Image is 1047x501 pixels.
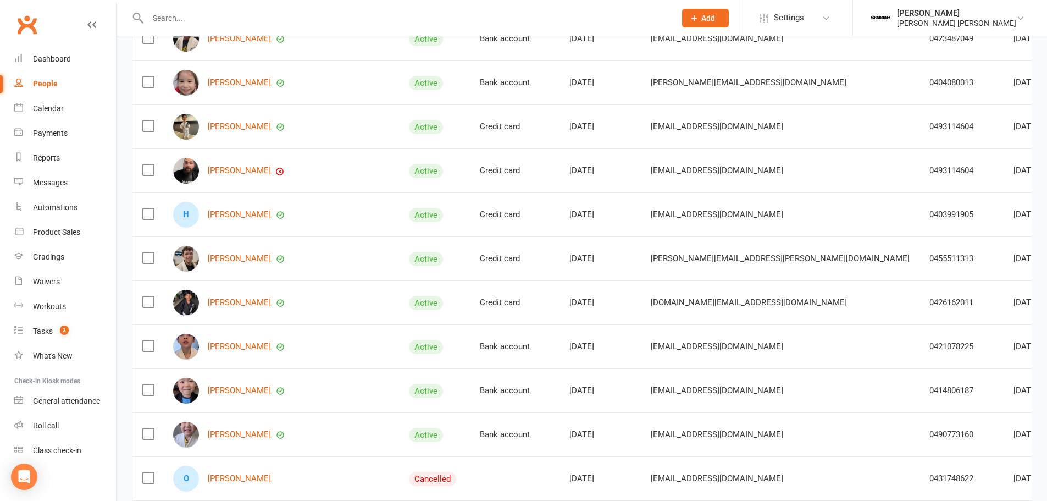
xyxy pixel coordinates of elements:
[651,116,783,137] span: [EMAIL_ADDRESS][DOMAIN_NAME]
[480,298,550,307] div: Credit card
[173,378,199,404] img: Jordan
[480,254,550,263] div: Credit card
[208,342,271,351] a: [PERSON_NAME]
[14,245,116,269] a: Gradings
[651,160,783,181] span: [EMAIL_ADDRESS][DOMAIN_NAME]
[173,466,199,492] div: Olive
[14,121,116,146] a: Payments
[480,430,550,439] div: Bank account
[682,9,729,27] button: Add
[60,326,69,335] span: 3
[929,34,994,43] div: 0423487049
[33,228,80,236] div: Product Sales
[208,210,271,219] a: [PERSON_NAME]
[929,474,994,483] div: 0431748622
[14,319,116,344] a: Tasks 3
[33,178,68,187] div: Messages
[480,34,550,43] div: Bank account
[208,386,271,395] a: [PERSON_NAME]
[569,342,631,351] div: [DATE]
[480,386,550,395] div: Bank account
[409,76,443,90] div: Active
[569,254,631,263] div: [DATE]
[33,421,59,430] div: Roll call
[569,210,631,219] div: [DATE]
[409,428,443,442] div: Active
[33,252,64,261] div: Gradings
[208,78,271,87] a: [PERSON_NAME]
[208,166,271,175] a: [PERSON_NAME]
[929,78,994,87] div: 0404080013
[409,472,456,486] div: Cancelled
[173,70,199,96] img: Grace
[409,384,443,398] div: Active
[14,220,116,245] a: Product Sales
[33,351,73,360] div: What's New
[173,158,199,184] img: Charbel
[173,246,199,272] img: Sullivan
[651,380,783,401] span: [EMAIL_ADDRESS][DOMAIN_NAME]
[409,252,443,266] div: Active
[409,120,443,134] div: Active
[33,153,60,162] div: Reports
[651,292,847,313] span: [DOMAIN_NAME][EMAIL_ADDRESS][DOMAIN_NAME]
[869,7,891,29] img: thumb_image1722295729.png
[897,18,1016,28] div: [PERSON_NAME] [PERSON_NAME]
[33,277,60,286] div: Waivers
[33,129,68,137] div: Payments
[208,298,271,307] a: [PERSON_NAME]
[651,336,783,357] span: [EMAIL_ADDRESS][DOMAIN_NAME]
[569,166,631,175] div: [DATE]
[569,298,631,307] div: [DATE]
[569,430,631,439] div: [DATE]
[145,10,668,26] input: Search...
[569,122,631,131] div: [DATE]
[173,26,199,52] img: Shaun
[569,78,631,87] div: [DATE]
[651,468,783,489] span: [EMAIL_ADDRESS][DOMAIN_NAME]
[173,290,199,316] img: Yuvin
[208,122,271,131] a: [PERSON_NAME]
[33,327,53,335] div: Tasks
[14,389,116,414] a: General attendance kiosk mode
[173,114,199,140] img: Matthias
[480,166,550,175] div: Credit card
[651,424,783,445] span: [EMAIL_ADDRESS][DOMAIN_NAME]
[929,210,994,219] div: 0403991905
[701,14,715,23] span: Add
[33,302,66,311] div: Workouts
[208,474,271,483] a: [PERSON_NAME]
[14,294,116,319] a: Workouts
[569,34,631,43] div: [DATE]
[651,204,783,225] span: [EMAIL_ADDRESS][DOMAIN_NAME]
[929,430,994,439] div: 0490773160
[409,164,443,178] div: Active
[651,248,910,269] span: [PERSON_NAME][EMAIL_ADDRESS][PERSON_NAME][DOMAIN_NAME]
[11,464,37,490] div: Open Intercom Messenger
[33,79,58,88] div: People
[569,474,631,483] div: [DATE]
[14,170,116,195] a: Messages
[480,78,550,87] div: Bank account
[897,8,1016,18] div: [PERSON_NAME]
[569,386,631,395] div: [DATE]
[929,166,994,175] div: 0493114604
[929,122,994,131] div: 0493114604
[33,104,64,113] div: Calendar
[480,342,550,351] div: Bank account
[33,54,71,63] div: Dashboard
[409,208,443,222] div: Active
[651,72,846,93] span: [PERSON_NAME][EMAIL_ADDRESS][DOMAIN_NAME]
[14,47,116,71] a: Dashboard
[208,254,271,263] a: [PERSON_NAME]
[33,203,77,212] div: Automations
[774,5,804,30] span: Settings
[480,210,550,219] div: Credit card
[14,438,116,463] a: Class kiosk mode
[929,386,994,395] div: 0414806187
[208,34,271,43] a: [PERSON_NAME]
[14,71,116,96] a: People
[13,11,41,38] a: Clubworx
[929,342,994,351] div: 0421078225
[173,422,199,448] img: Ryan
